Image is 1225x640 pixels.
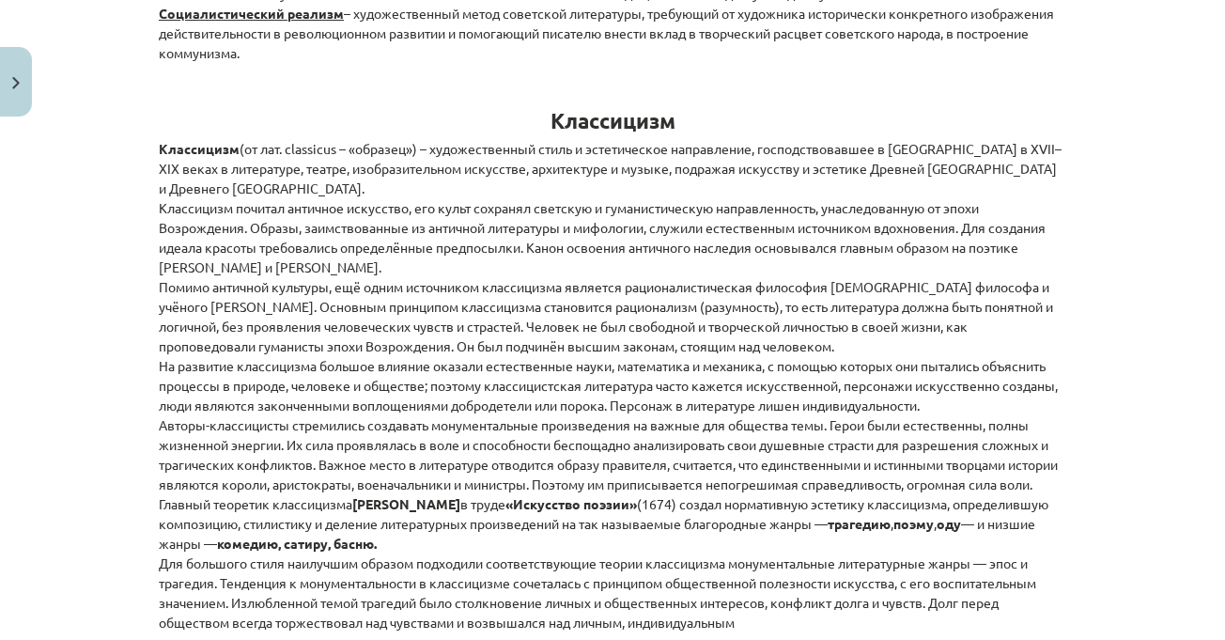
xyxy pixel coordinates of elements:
[891,515,893,532] font: ,
[159,278,1053,354] font: Помимо античной культуры, ещё одним источником классицизма является рационалистическая философия ...
[893,515,934,532] font: поэму
[159,140,1062,196] font: (от лат. classicus – «образец») – художественный стиль и эстетическое направление, господствовавш...
[159,554,1036,631] font: Для большого стиля наилучшим образом подходили соответствующие теории классицизма монументальные ...
[352,495,460,512] font: [PERSON_NAME]
[12,77,20,89] img: icon-close-lesson-0947bae3869378f0d4975bcd49f059093ad1ed9edebbc8119c70593378902aed.svg
[828,515,891,532] font: трагедию
[159,5,1054,61] font: – художественный метод советской литературы, требующий от художника исторически конкретного изобр...
[934,515,937,532] font: ,
[159,357,1058,414] font: На развитие классицизма большое влияние оказали естественные науки, математика и механика, с помо...
[217,535,377,552] font: комедию, сатиру, басню.
[505,495,637,512] font: «Искусство поэзии»
[550,107,675,134] font: Классицизм
[159,140,240,157] font: Классицизм
[159,5,344,22] font: Социалистический реализм
[159,495,352,512] font: Главный теоретик классицизма
[159,416,1058,492] font: Авторы-классицисты стремились создавать монументальные произведения на важные для общества темы. ...
[159,199,1046,275] font: Классицизм почитал античное искусство, его культ сохранял светскую и гуманистическую направленнос...
[937,515,961,532] font: оду
[460,495,505,512] font: в труде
